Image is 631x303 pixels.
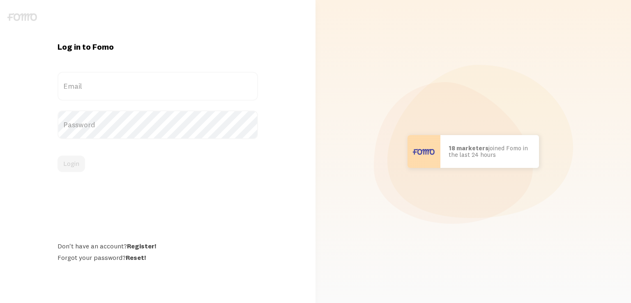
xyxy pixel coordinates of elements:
[58,110,258,139] label: Password
[58,72,258,101] label: Email
[408,135,440,168] img: User avatar
[58,41,258,52] h1: Log in to Fomo
[126,253,146,262] a: Reset!
[58,242,258,250] div: Don't have an account?
[58,253,258,262] div: Forgot your password?
[449,144,488,152] b: 18 marketers
[127,242,156,250] a: Register!
[449,145,531,158] p: joined Fomo in the last 24 hours
[7,13,37,21] img: fomo-logo-gray-b99e0e8ada9f9040e2984d0d95b3b12da0074ffd48d1e5cb62ac37fc77b0b268.svg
